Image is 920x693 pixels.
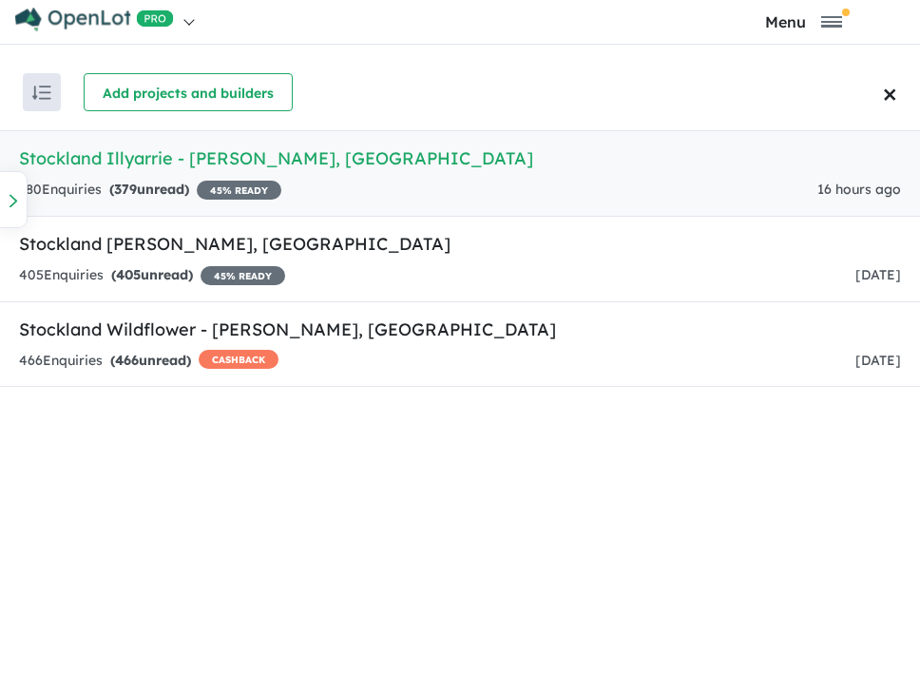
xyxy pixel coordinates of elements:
[115,352,139,369] span: 466
[201,266,285,285] span: 45 % READY
[111,266,193,283] strong: ( unread)
[19,350,278,373] div: 466 Enquir ies
[114,181,137,198] span: 379
[19,145,901,171] h5: Stockland Illyarrie - [PERSON_NAME] , [GEOGRAPHIC_DATA]
[883,68,897,117] span: ×
[110,352,191,369] strong: ( unread)
[32,86,51,100] img: sort.svg
[116,266,141,283] span: 405
[109,181,189,198] strong: ( unread)
[19,264,285,287] div: 405 Enquir ies
[817,181,901,198] span: 16 hours ago
[199,350,278,369] span: CASHBACK
[84,73,293,111] button: Add projects and builders
[19,179,281,202] div: 380 Enquir ies
[15,8,174,31] img: Openlot PRO Logo White
[19,231,901,257] h5: Stockland [PERSON_NAME] , [GEOGRAPHIC_DATA]
[855,266,901,283] span: [DATE]
[693,12,916,30] button: Toggle navigation
[19,317,901,342] h5: Stockland Wildflower - [PERSON_NAME] , [GEOGRAPHIC_DATA]
[197,181,281,200] span: 45 % READY
[877,54,920,130] button: Close
[855,352,901,369] span: [DATE]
